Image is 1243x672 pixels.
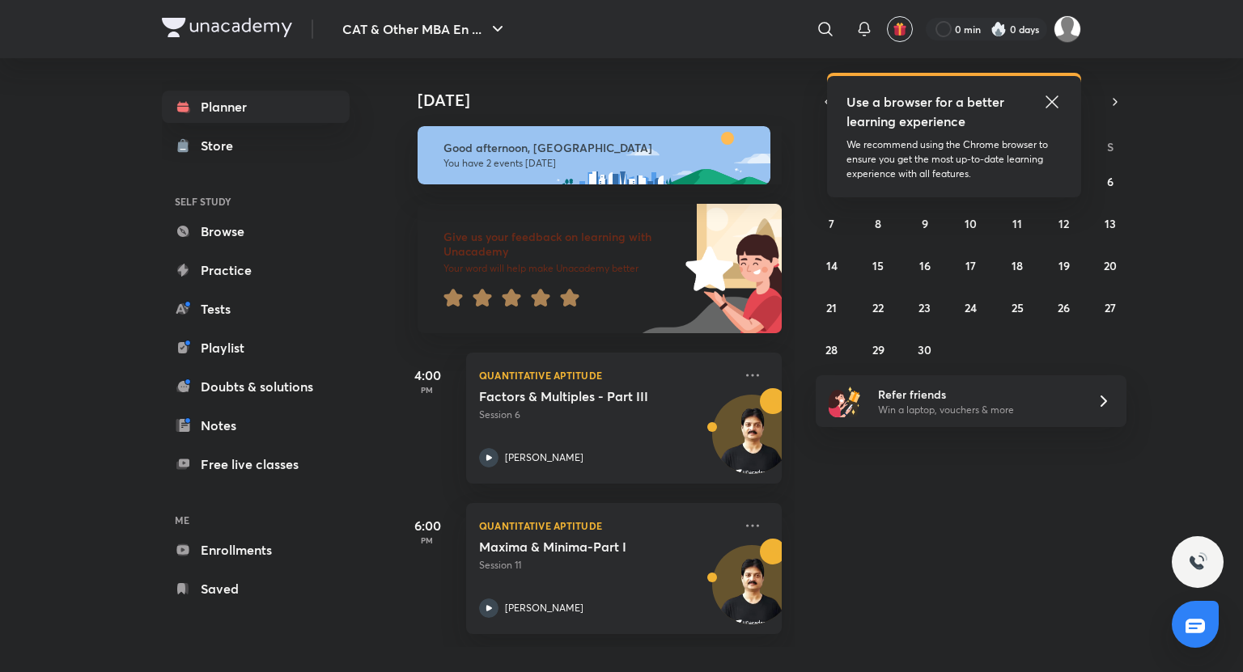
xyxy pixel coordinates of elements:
h5: Maxima & Minima-Part I [479,539,681,555]
abbr: September 10, 2025 [965,216,977,231]
button: September 10, 2025 [958,210,984,236]
button: September 18, 2025 [1004,252,1030,278]
p: Quantitative Aptitude [479,516,733,535]
p: [PERSON_NAME] [505,450,583,465]
h5: 4:00 [395,366,460,385]
abbr: September 23, 2025 [918,300,931,315]
button: CAT & Other MBA En ... [333,13,517,45]
a: Browse [162,215,350,247]
button: September 29, 2025 [865,336,891,362]
abbr: September 29, 2025 [872,342,885,357]
abbr: September 24, 2025 [965,300,977,315]
a: Planner [162,91,350,123]
h5: Factors & Multiples - Part III [479,388,681,404]
button: September 13, 2025 [1097,210,1123,236]
abbr: September 17, 2025 [965,258,976,273]
a: Enrollments [162,534,350,566]
abbr: September 8, 2025 [875,216,881,231]
button: September 23, 2025 [912,294,938,320]
button: September 30, 2025 [912,336,938,362]
img: Avatar [713,554,791,632]
p: Session 6 [479,408,733,422]
img: Company Logo [162,18,292,37]
abbr: September 30, 2025 [918,342,931,357]
a: Saved [162,573,350,605]
a: Free live classes [162,448,350,480]
button: September 16, 2025 [912,252,938,278]
img: streak [991,21,1007,37]
abbr: September 20, 2025 [1104,258,1117,273]
abbr: September 6, 2025 [1107,174,1114,189]
img: ttu [1188,552,1207,572]
abbr: September 26, 2025 [1058,300,1070,315]
abbr: September 18, 2025 [1012,258,1023,273]
p: Quantitative Aptitude [479,366,733,385]
button: September 20, 2025 [1097,252,1123,278]
h6: Good afternoon, [GEOGRAPHIC_DATA] [443,141,756,155]
abbr: September 14, 2025 [826,258,838,273]
button: September 27, 2025 [1097,294,1123,320]
button: September 17, 2025 [958,252,984,278]
a: Company Logo [162,18,292,41]
button: September 14, 2025 [819,252,845,278]
abbr: September 25, 2025 [1012,300,1024,315]
abbr: September 21, 2025 [826,300,837,315]
h6: ME [162,506,350,534]
button: September 6, 2025 [1097,168,1123,194]
button: September 11, 2025 [1004,210,1030,236]
a: Practice [162,254,350,286]
button: September 19, 2025 [1051,252,1077,278]
abbr: September 15, 2025 [872,258,884,273]
p: Your word will help make Unacademy better [443,262,680,275]
p: Session 11 [479,558,733,573]
button: September 7, 2025 [819,210,845,236]
a: Store [162,129,350,162]
button: September 8, 2025 [865,210,891,236]
h5: Use a browser for a better learning experience [846,92,1008,131]
button: September 9, 2025 [912,210,938,236]
img: afternoon [418,126,770,184]
button: September 15, 2025 [865,252,891,278]
p: PM [395,535,460,545]
abbr: Saturday [1107,139,1114,154]
img: referral [829,385,861,417]
abbr: September 22, 2025 [872,300,884,315]
p: We recommend using the Chrome browser to ensure you get the most up-to-date learning experience w... [846,137,1062,181]
abbr: September 7, 2025 [829,216,834,231]
abbr: September 27, 2025 [1105,300,1116,315]
h6: SELF STUDY [162,188,350,215]
h4: [DATE] [418,91,798,110]
h6: Give us your feedback on learning with Unacademy [443,230,680,259]
button: September 21, 2025 [819,294,845,320]
h6: Refer friends [878,386,1077,403]
button: September 25, 2025 [1004,294,1030,320]
p: [PERSON_NAME] [505,601,583,615]
abbr: September 19, 2025 [1058,258,1070,273]
div: Store [201,136,243,155]
abbr: September 28, 2025 [825,342,838,357]
button: avatar [887,16,913,42]
button: September 28, 2025 [819,336,845,362]
button: September 22, 2025 [865,294,891,320]
button: September 24, 2025 [958,294,984,320]
abbr: September 16, 2025 [919,258,931,273]
p: You have 2 events [DATE] [443,157,756,170]
a: Notes [162,409,350,442]
a: Tests [162,293,350,325]
p: PM [395,385,460,395]
a: Doubts & solutions [162,370,350,403]
p: Win a laptop, vouchers & more [878,403,1077,417]
img: feedback_image [630,204,782,333]
h5: 6:00 [395,516,460,535]
abbr: September 12, 2025 [1058,216,1069,231]
button: September 26, 2025 [1051,294,1077,320]
img: avatar [893,22,907,36]
a: Playlist [162,332,350,364]
abbr: September 11, 2025 [1012,216,1022,231]
abbr: September 13, 2025 [1105,216,1116,231]
img: Nitin [1054,15,1081,43]
img: Avatar [713,404,791,481]
button: September 12, 2025 [1051,210,1077,236]
abbr: September 9, 2025 [922,216,928,231]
